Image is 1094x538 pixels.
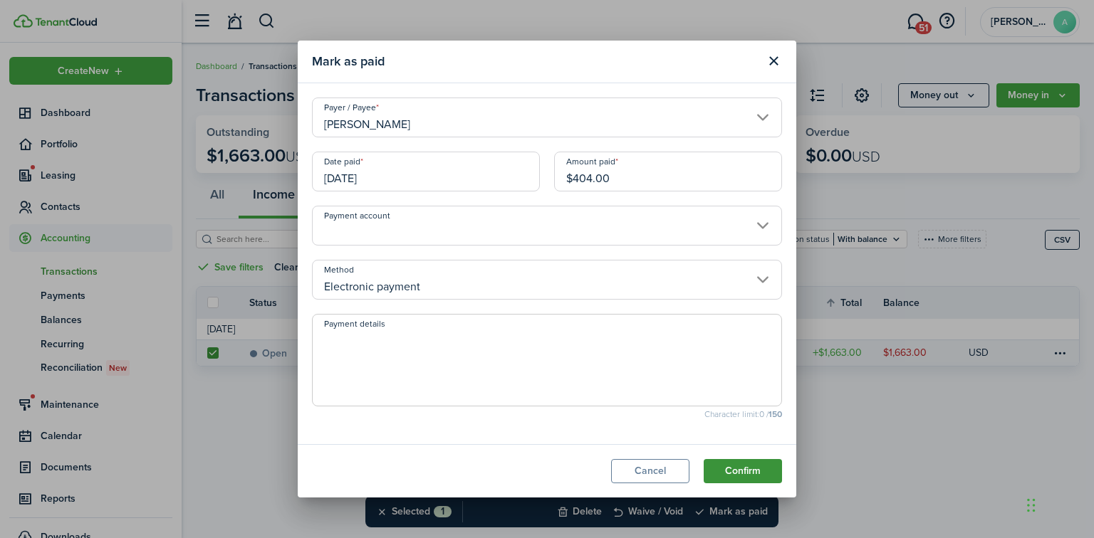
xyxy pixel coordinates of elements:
button: Cancel [611,459,689,483]
div: Drag [1027,484,1036,527]
input: 0.00 [554,152,782,191]
b: 150 [769,408,782,421]
input: mm/dd/yyyy [312,152,540,191]
button: Close modal [761,49,786,73]
input: Select a payer / payee [312,97,782,137]
iframe: Chat Widget [1023,470,1094,538]
small: Character limit: 0 / [312,410,782,418]
modal-title: Mark as paid [312,48,758,75]
button: Confirm [704,459,782,483]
